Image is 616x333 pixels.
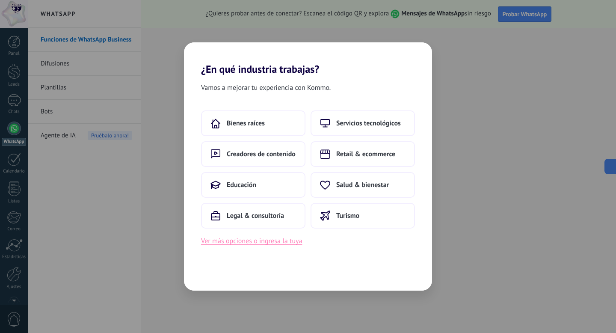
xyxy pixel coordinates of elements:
button: Salud & bienestar [311,172,415,198]
h2: ¿En qué industria trabajas? [184,42,432,75]
span: Legal & consultoría [227,211,284,220]
span: Vamos a mejorar tu experiencia con Kommo. [201,82,331,93]
span: Bienes raíces [227,119,265,128]
span: Turismo [336,211,359,220]
span: Creadores de contenido [227,150,296,158]
button: Bienes raíces [201,110,305,136]
button: Legal & consultoría [201,203,305,229]
button: Turismo [311,203,415,229]
button: Ver más opciones o ingresa la tuya [201,235,302,247]
span: Retail & ecommerce [336,150,395,158]
span: Servicios tecnológicos [336,119,401,128]
button: Retail & ecommerce [311,141,415,167]
button: Creadores de contenido [201,141,305,167]
button: Educación [201,172,305,198]
span: Educación [227,181,256,189]
button: Servicios tecnológicos [311,110,415,136]
span: Salud & bienestar [336,181,389,189]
